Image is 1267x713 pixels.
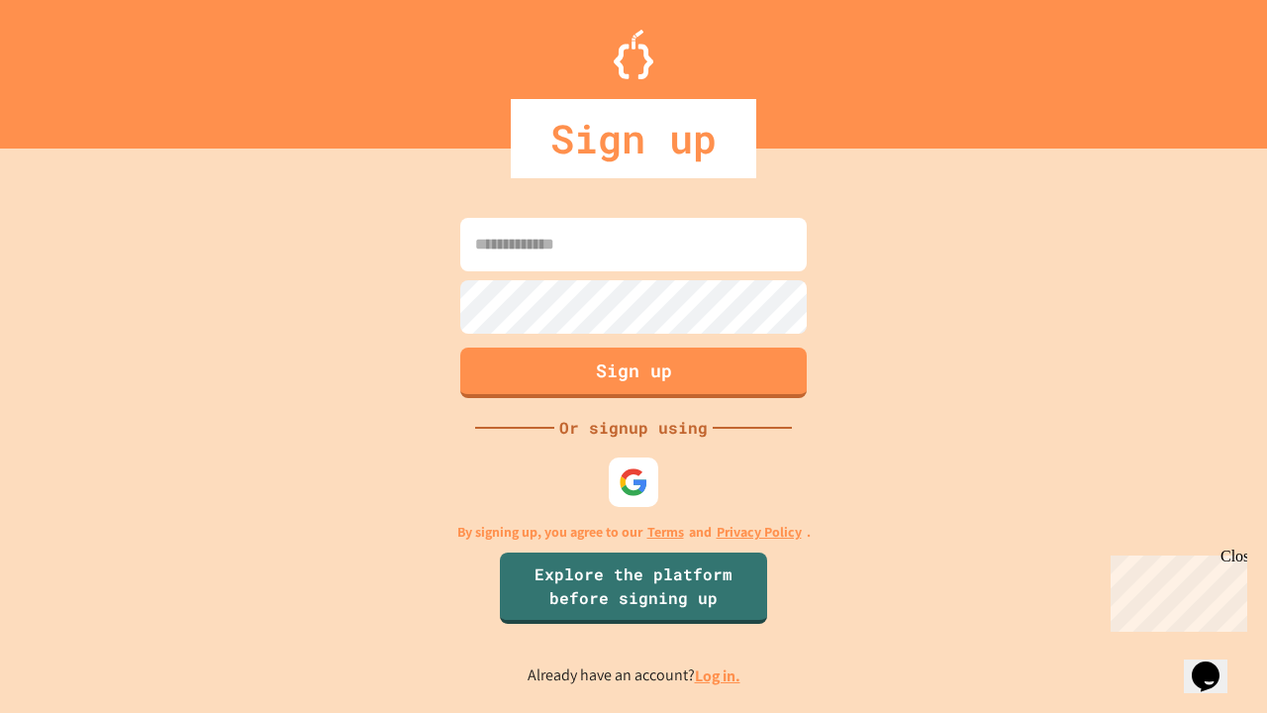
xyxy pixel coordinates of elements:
[619,467,648,497] img: google-icon.svg
[1184,634,1247,693] iframe: chat widget
[554,416,713,440] div: Or signup using
[647,522,684,543] a: Terms
[460,348,807,398] button: Sign up
[500,553,767,624] a: Explore the platform before signing up
[614,30,653,79] img: Logo.svg
[717,522,802,543] a: Privacy Policy
[511,99,756,178] div: Sign up
[8,8,137,126] div: Chat with us now!Close
[457,522,811,543] p: By signing up, you agree to our and .
[695,665,740,686] a: Log in.
[1103,548,1247,632] iframe: chat widget
[528,663,740,688] p: Already have an account?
